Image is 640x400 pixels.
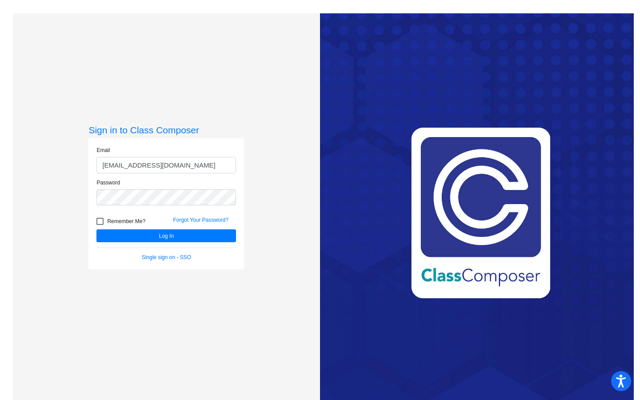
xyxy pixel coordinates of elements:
button: Log In [96,229,236,242]
label: Email [96,146,110,154]
a: Single sign on - SSO [142,254,191,260]
span: Remember Me? [107,216,145,227]
a: Forgot Your Password? [173,217,228,223]
label: Password [96,179,120,187]
h3: Sign in to Class Composer [88,124,244,136]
